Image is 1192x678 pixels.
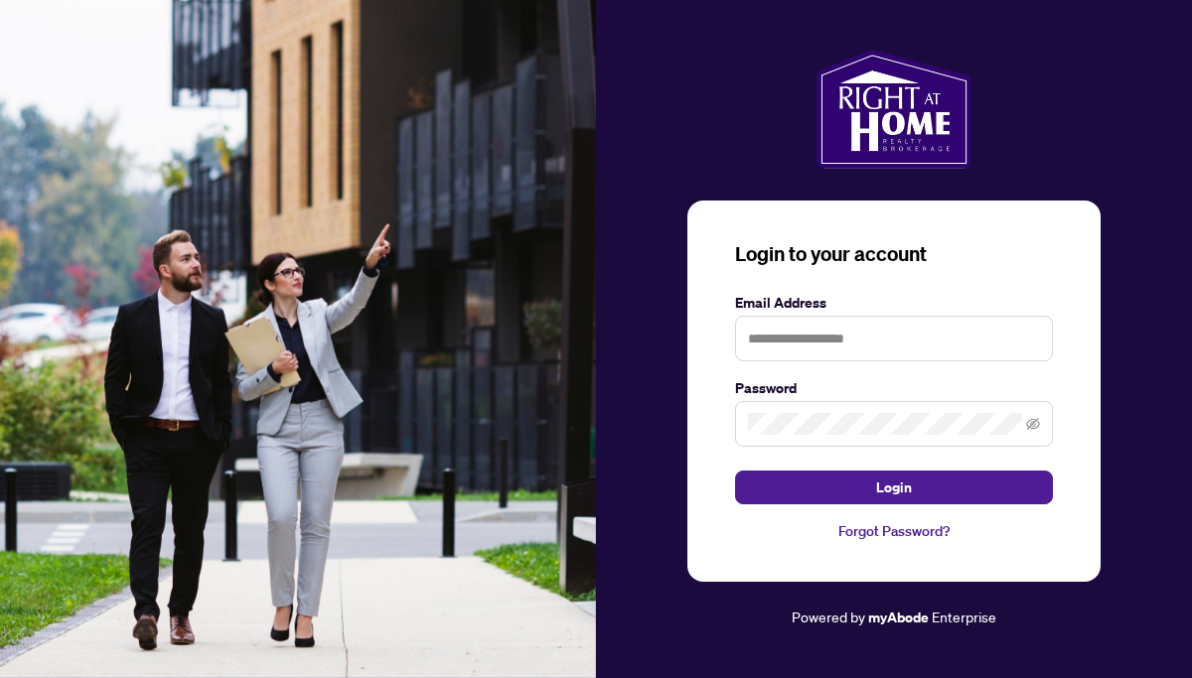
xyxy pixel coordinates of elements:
[876,472,912,503] span: Login
[735,471,1053,504] button: Login
[735,520,1053,542] a: Forgot Password?
[735,240,1053,268] h3: Login to your account
[735,292,1053,314] label: Email Address
[932,608,996,625] span: Enterprise
[868,607,929,628] a: myAbode
[735,377,1053,399] label: Password
[1026,417,1040,431] span: eye-invisible
[792,608,865,625] span: Powered by
[817,50,970,169] img: ma-logo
